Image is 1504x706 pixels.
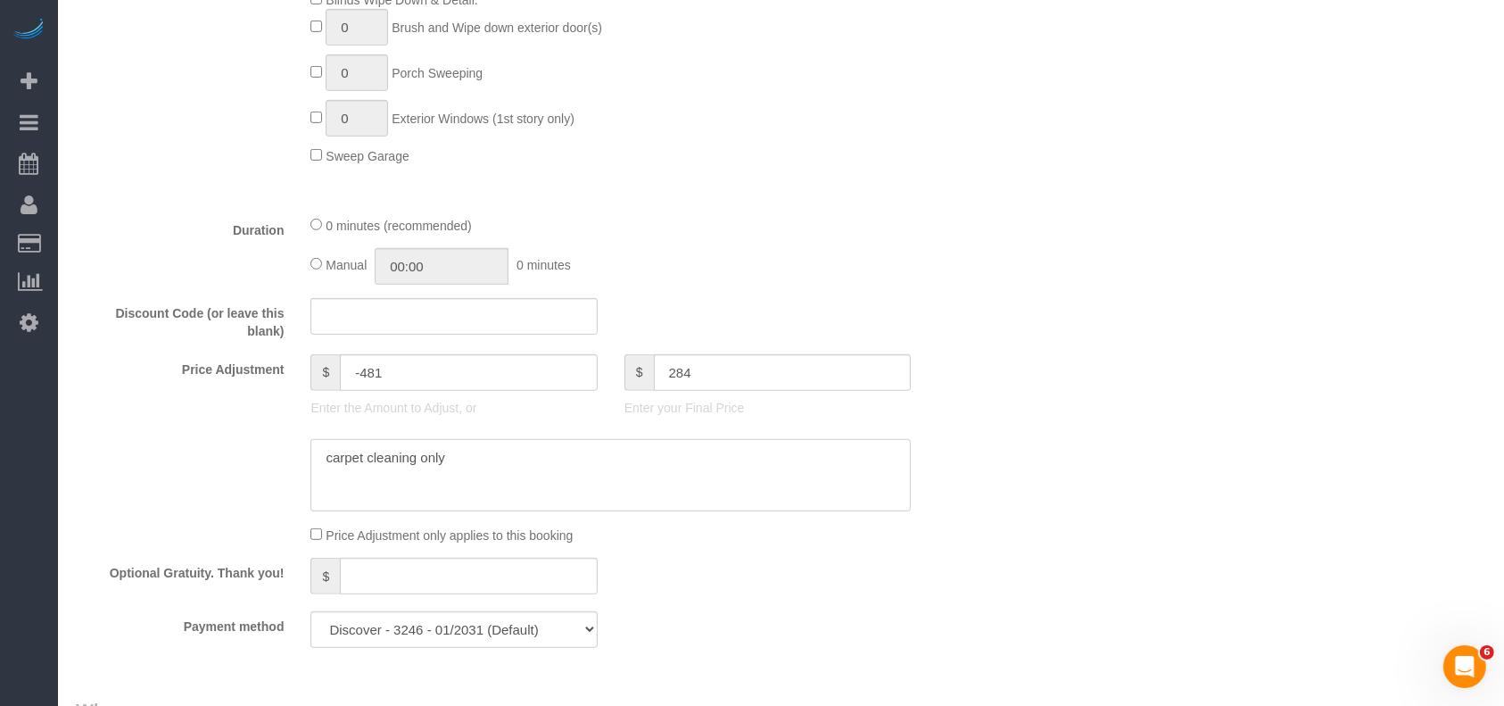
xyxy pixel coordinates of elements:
[62,298,297,340] label: Discount Code (or leave this blank)
[654,354,912,391] input: final price
[624,399,911,417] p: Enter your Final Price
[1443,645,1486,688] iframe: Intercom live chat
[1480,645,1494,660] span: 6
[516,258,571,272] span: 0 minutes
[62,611,297,635] label: Payment method
[62,558,297,582] label: Optional Gratuity. Thank you!
[392,21,602,35] span: Brush and Wipe down exterior door(s)
[62,215,297,239] label: Duration
[326,528,573,543] span: Price Adjustment only applies to this booking
[326,219,471,233] span: 0 minutes (recommended)
[310,399,597,417] p: Enter the Amount to Adjust, or
[624,354,654,391] span: $
[326,258,367,272] span: Manual
[392,66,483,80] span: Porch Sweeping
[11,18,46,43] img: Automaid Logo
[392,112,574,126] span: Exterior Windows (1st story only)
[326,149,409,163] span: Sweep Garage
[62,354,297,378] label: Price Adjustment
[310,558,340,594] span: $
[310,354,340,391] span: $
